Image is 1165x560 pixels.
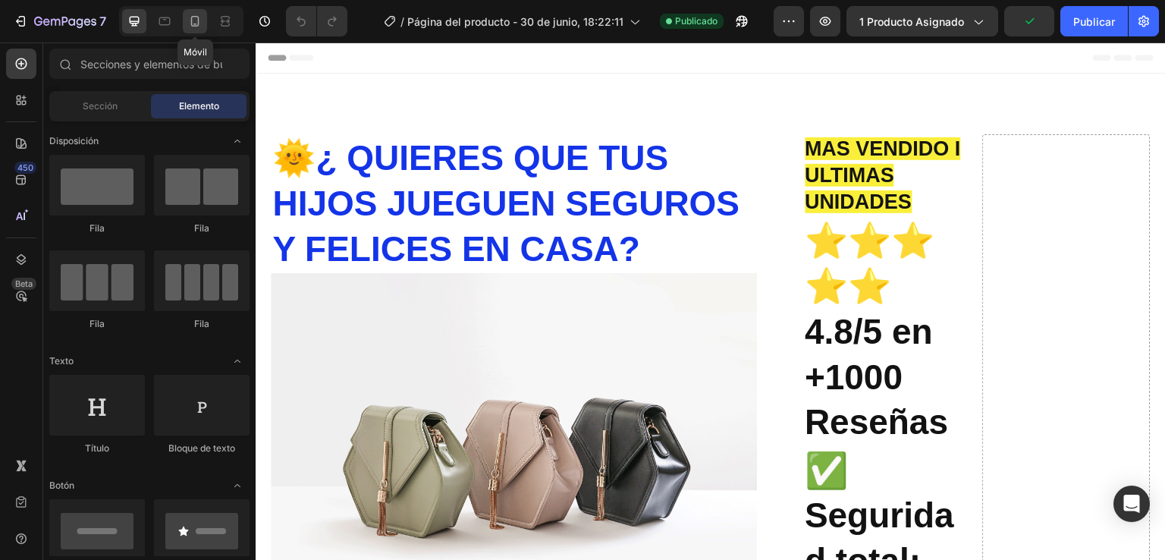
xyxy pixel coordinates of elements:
[85,442,109,454] font: Título
[225,349,250,373] span: Abrir palanca
[859,15,964,28] font: 1 producto asignado
[194,222,209,234] font: Fila
[6,6,113,36] button: 7
[400,15,404,28] font: /
[15,278,33,289] font: Beta
[1073,15,1115,28] font: Publicar
[168,442,235,454] font: Bloque de texto
[407,15,623,28] font: Página del producto - 30 de junio, 18:22:11
[194,318,209,329] font: Fila
[89,222,105,234] font: Fila
[548,175,716,404] h2: ⭐⭐⭐⭐⭐ 4.8/5 en +1000 Reseñas
[256,42,1165,560] iframe: Área de diseño
[49,355,74,367] font: Texto
[225,473,250,498] span: Abrir palanca
[846,6,998,36] button: 1 producto asignado
[49,480,74,491] font: Botón
[179,100,219,112] font: Elemento
[49,49,250,79] input: Secciones y elementos de búsqueda
[286,6,347,36] div: Deshacer/Rehacer
[225,129,250,153] span: Abrir palanca
[550,95,706,171] span: MAS VENDIDO I ULTIMAS UNIDADES
[99,14,106,29] font: 7
[1113,486,1150,522] div: Abrir Intercom Messenger
[49,135,99,146] font: Disposición
[83,100,118,112] font: Sección
[1060,6,1128,36] button: Publicar
[89,318,105,329] font: Fila
[675,15,718,27] font: Publicado
[17,162,33,173] font: 450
